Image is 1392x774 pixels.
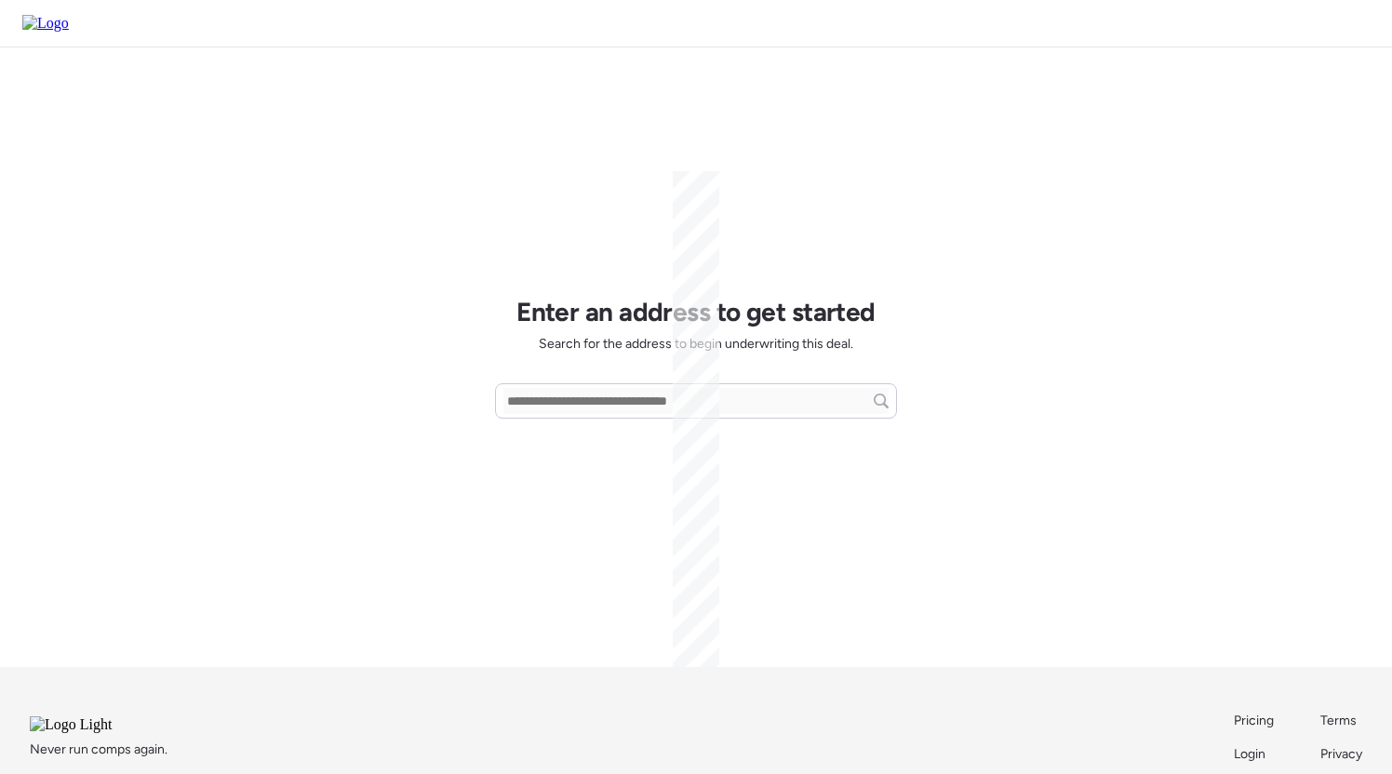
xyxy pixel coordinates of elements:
span: Terms [1320,713,1357,728]
h1: Enter an address to get started [516,296,876,327]
a: Login [1234,745,1276,764]
img: Logo [22,15,69,32]
span: Search for the address to begin underwriting this deal. [539,335,853,354]
a: Privacy [1320,745,1362,764]
span: Login [1234,746,1265,762]
a: Pricing [1234,712,1276,730]
span: Never run comps again. [30,741,167,759]
span: Privacy [1320,746,1362,762]
img: Logo Light [30,716,162,733]
a: Terms [1320,712,1362,730]
span: Pricing [1234,713,1274,728]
